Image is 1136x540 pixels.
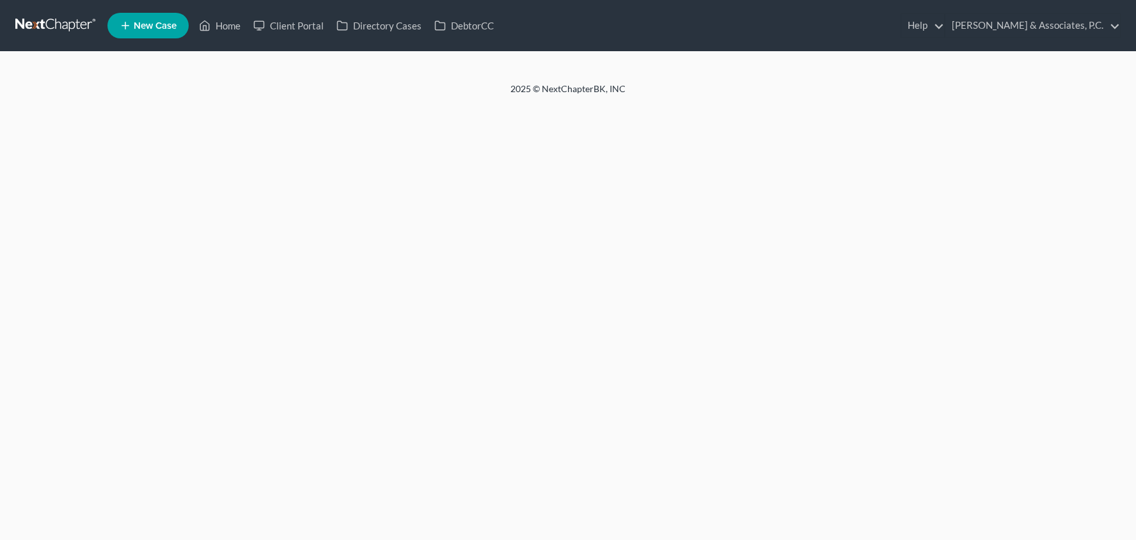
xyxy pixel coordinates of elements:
div: 2025 © NextChapterBK, INC [203,83,933,106]
a: Client Portal [247,14,330,37]
a: [PERSON_NAME] & Associates, P.C. [945,14,1120,37]
new-legal-case-button: New Case [107,13,189,38]
a: Directory Cases [330,14,428,37]
a: DebtorCC [428,14,500,37]
a: Home [193,14,247,37]
a: Help [901,14,944,37]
